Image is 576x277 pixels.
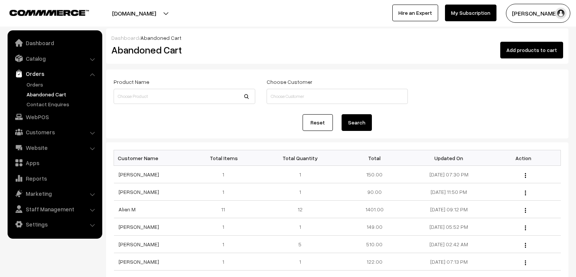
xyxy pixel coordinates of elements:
[9,10,89,16] img: COMMMERCE
[337,150,412,166] th: Total
[525,190,526,195] img: Menu
[525,173,526,178] img: Menu
[303,114,333,131] a: Reset
[188,166,263,183] td: 1
[188,218,263,236] td: 1
[263,166,337,183] td: 1
[525,225,526,230] img: Menu
[188,253,263,271] td: 1
[337,183,412,201] td: 90.00
[412,150,486,166] th: Updated On
[263,218,337,236] td: 1
[263,183,337,201] td: 1
[267,89,408,104] input: Choose Customer
[111,34,563,42] div: /
[445,5,496,21] a: My Subscription
[9,187,100,200] a: Marketing
[9,67,100,80] a: Orders
[140,35,181,41] span: Abandoned Cart
[119,171,159,178] a: [PERSON_NAME]
[412,201,486,218] td: [DATE] 09:12 PM
[525,260,526,265] img: Menu
[525,208,526,213] img: Menu
[392,5,438,21] a: Hire an Expert
[263,236,337,253] td: 5
[337,218,412,236] td: 149.00
[111,44,254,56] h2: Abandoned Cart
[412,218,486,236] td: [DATE] 05:52 PM
[486,150,561,166] th: Action
[111,35,139,41] a: Dashboard
[188,183,263,201] td: 1
[9,202,100,216] a: Staff Management
[500,42,563,58] button: Add products to cart
[188,150,263,166] th: Total Items
[188,236,263,253] td: 1
[119,206,136,212] a: Alien M
[337,166,412,183] td: 150.00
[9,8,76,17] a: COMMMERCE
[188,201,263,218] td: 11
[9,110,100,124] a: WebPOS
[412,253,486,271] td: [DATE] 07:13 PM
[9,172,100,185] a: Reports
[342,114,372,131] button: Search
[25,80,100,88] a: Orders
[86,4,183,23] button: [DOMAIN_NAME]
[114,89,255,104] input: Choose Product
[525,243,526,248] img: Menu
[506,4,570,23] button: [PERSON_NAME]…
[412,183,486,201] td: [DATE] 11:50 PM
[337,253,412,271] td: 122.00
[9,141,100,154] a: Website
[337,201,412,218] td: 1401.00
[337,236,412,253] td: 510.00
[119,258,159,265] a: [PERSON_NAME]
[555,8,567,19] img: user
[114,150,189,166] th: Customer Name
[25,90,100,98] a: Abandoned Cart
[25,100,100,108] a: Contact Enquires
[267,78,312,86] label: Choose Customer
[412,236,486,253] td: [DATE] 02:42 AM
[263,201,337,218] td: 12
[263,150,337,166] th: Total Quantity
[119,241,159,247] a: [PERSON_NAME]
[9,156,100,170] a: Apps
[9,36,100,50] a: Dashboard
[9,125,100,139] a: Customers
[114,78,149,86] label: Product Name
[263,253,337,271] td: 1
[119,223,159,230] a: [PERSON_NAME]
[9,52,100,65] a: Catalog
[9,217,100,231] a: Settings
[412,166,486,183] td: [DATE] 07:30 PM
[119,189,159,195] a: [PERSON_NAME]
